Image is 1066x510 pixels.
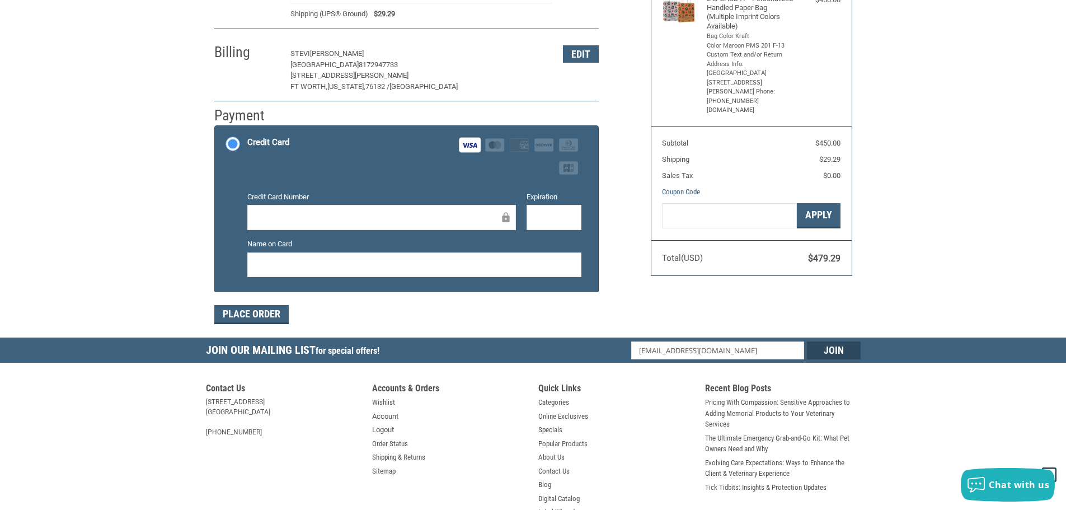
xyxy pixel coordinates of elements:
span: $29.29 [368,8,395,20]
input: Join [807,341,861,359]
span: Chat with us [989,479,1049,491]
span: for special offers! [316,345,379,356]
span: 8172947733 [359,60,398,69]
button: Apply [797,203,840,228]
h5: Quick Links [538,383,694,397]
a: Coupon Code [662,188,700,196]
span: Ft Worth, [290,82,327,91]
a: About Us [538,452,565,463]
button: Edit [563,45,599,63]
span: Shipping [662,155,689,163]
span: Subtotal [662,139,688,147]
a: Sitemap [372,466,396,477]
span: Total (USD) [662,253,703,263]
span: $29.29 [819,155,840,163]
span: [US_STATE], [327,82,365,91]
a: Online Exclusives [538,411,588,422]
a: Popular Products [538,438,588,450]
h5: Recent Blog Posts [705,383,861,397]
h2: Billing [214,43,280,62]
li: Custom Text and/or Return Address Info: [GEOGRAPHIC_DATA] [STREET_ADDRESS][PERSON_NAME] Phone: [P... [707,50,793,115]
label: Name on Card [247,238,581,250]
input: Email [631,341,804,359]
h5: Accounts & Orders [372,383,528,397]
span: [PERSON_NAME] [310,49,364,58]
li: Bag Color Kraft [707,32,793,41]
a: Contact Us [538,466,570,477]
span: Sales Tax [662,171,693,180]
span: [GEOGRAPHIC_DATA] [389,82,458,91]
a: Account [372,411,398,422]
label: Expiration [527,191,581,203]
h2: Payment [214,106,280,125]
h5: Contact Us [206,383,361,397]
a: Logout [372,424,394,436]
a: Order Status [372,438,408,450]
input: Gift Certificate or Coupon Code [662,203,797,228]
a: The Ultimate Emergency Grab-and-Go Kit: What Pet Owners Need and Why [705,433,861,455]
a: Tick Tidbits: Insights & Protection Updates [705,482,826,493]
a: Shipping & Returns [372,452,425,463]
span: Shipping (UPS® Ground) [290,8,368,20]
span: STEVI [290,49,310,58]
span: 76132 / [365,82,389,91]
a: Digital Catalog [538,493,580,504]
span: $450.00 [815,139,840,147]
a: Pricing With Compassion: Sensitive Approaches to Adding Memorial Products to Your Veterinary Serv... [705,397,861,430]
span: [GEOGRAPHIC_DATA] [290,60,359,69]
div: Credit Card [247,133,289,152]
a: Specials [538,424,562,436]
a: Wishlist [372,397,395,408]
span: [STREET_ADDRESS][PERSON_NAME] [290,71,408,79]
button: Place Order [214,305,289,324]
a: Categories [538,397,569,408]
a: Evolving Care Expectations: Ways to Enhance the Client & Veterinary Experience [705,457,861,479]
h5: Join Our Mailing List [206,338,385,366]
address: [STREET_ADDRESS] [GEOGRAPHIC_DATA] [PHONE_NUMBER] [206,397,361,437]
button: Chat with us [961,468,1055,502]
li: Color Maroon PMS 201 F-13 [707,41,793,51]
a: Blog [538,479,551,490]
span: $0.00 [823,171,840,180]
label: Credit Card Number [247,191,516,203]
span: $479.29 [808,253,840,264]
